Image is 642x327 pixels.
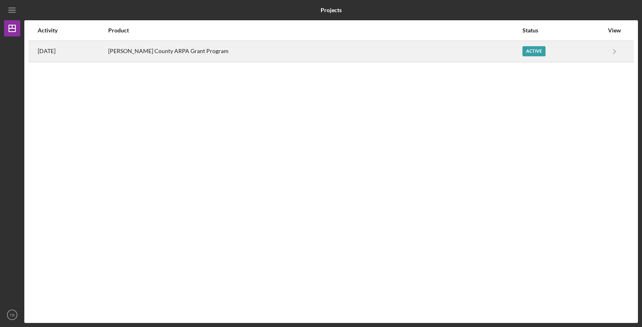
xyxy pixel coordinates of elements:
div: Product [108,27,522,34]
div: Activity [38,27,107,34]
time: 2022-06-27 14:41 [38,48,56,54]
text: TB [10,313,15,317]
div: Active [522,46,546,56]
div: Status [522,27,603,34]
b: Projects [321,7,342,13]
div: [PERSON_NAME] County ARPA Grant Program [108,41,522,62]
div: View [604,27,625,34]
button: TB [4,307,20,323]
